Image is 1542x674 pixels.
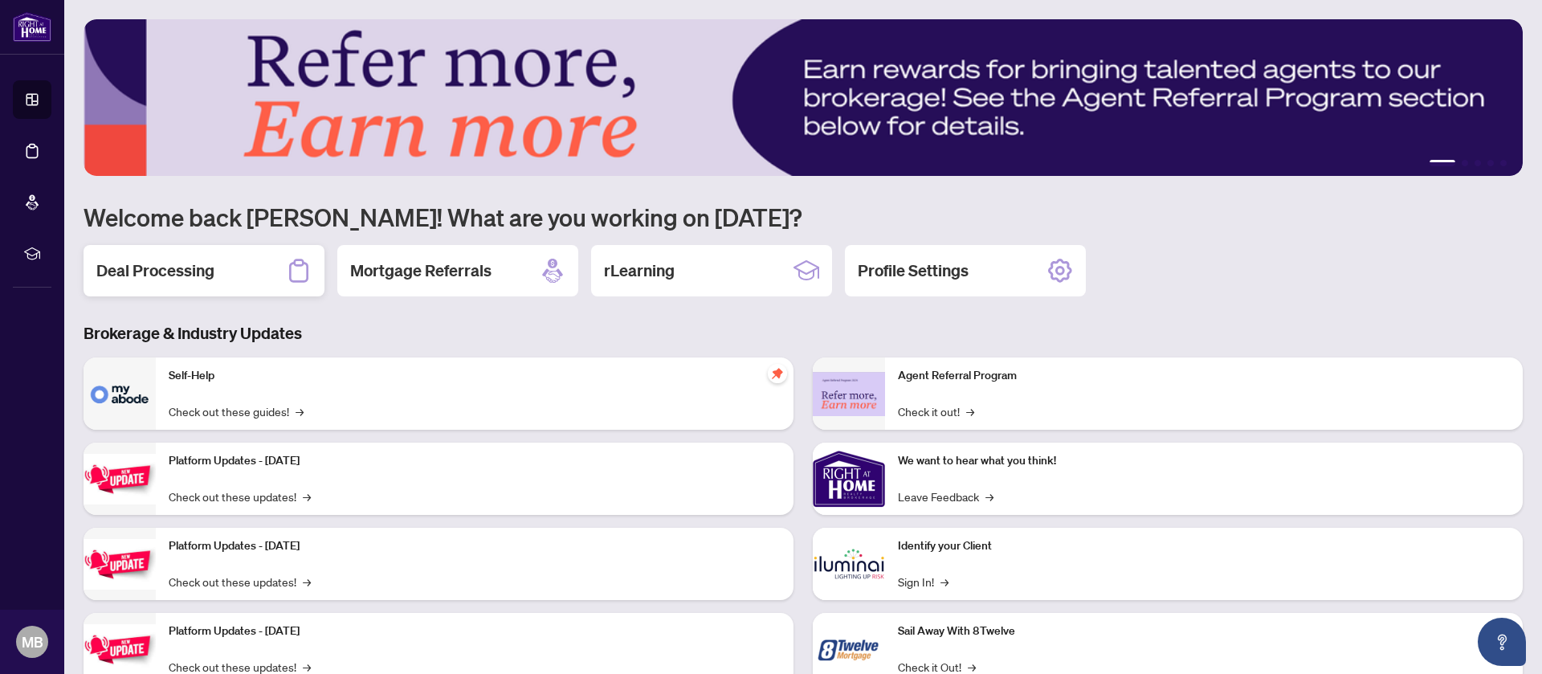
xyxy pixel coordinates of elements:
span: MB [22,631,43,653]
h2: Deal Processing [96,259,214,282]
span: pushpin [768,364,787,383]
img: logo [13,12,51,42]
img: Agent Referral Program [813,372,885,416]
a: Sign In!→ [898,573,948,590]
img: Platform Updates - July 21, 2025 [84,454,156,504]
p: Agent Referral Program [898,367,1510,385]
img: We want to hear what you think! [813,443,885,515]
img: Self-Help [84,357,156,430]
p: Platform Updates - [DATE] [169,537,781,555]
span: → [303,488,311,505]
p: Sail Away With 8Twelve [898,623,1510,640]
h2: Profile Settings [858,259,969,282]
button: 4 [1487,160,1494,166]
span: → [303,573,311,590]
img: Slide 0 [84,19,1523,176]
span: → [985,488,993,505]
p: Identify your Client [898,537,1510,555]
a: Check it out!→ [898,402,974,420]
p: Platform Updates - [DATE] [169,452,781,470]
a: Check out these guides!→ [169,402,304,420]
button: 5 [1500,160,1507,166]
button: 3 [1475,160,1481,166]
h1: Welcome back [PERSON_NAME]! What are you working on [DATE]? [84,202,1523,232]
button: Open asap [1478,618,1526,666]
h2: Mortgage Referrals [350,259,492,282]
a: Leave Feedback→ [898,488,993,505]
img: Platform Updates - July 8, 2025 [84,539,156,590]
img: Identify your Client [813,528,885,600]
h2: rLearning [604,259,675,282]
span: → [296,402,304,420]
button: 2 [1462,160,1468,166]
h3: Brokerage & Industry Updates [84,322,1523,345]
p: Platform Updates - [DATE] [169,623,781,640]
span: → [966,402,974,420]
button: 1 [1430,160,1455,166]
a: Check out these updates!→ [169,573,311,590]
p: Self-Help [169,367,781,385]
p: We want to hear what you think! [898,452,1510,470]
a: Check out these updates!→ [169,488,311,505]
span: → [940,573,948,590]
